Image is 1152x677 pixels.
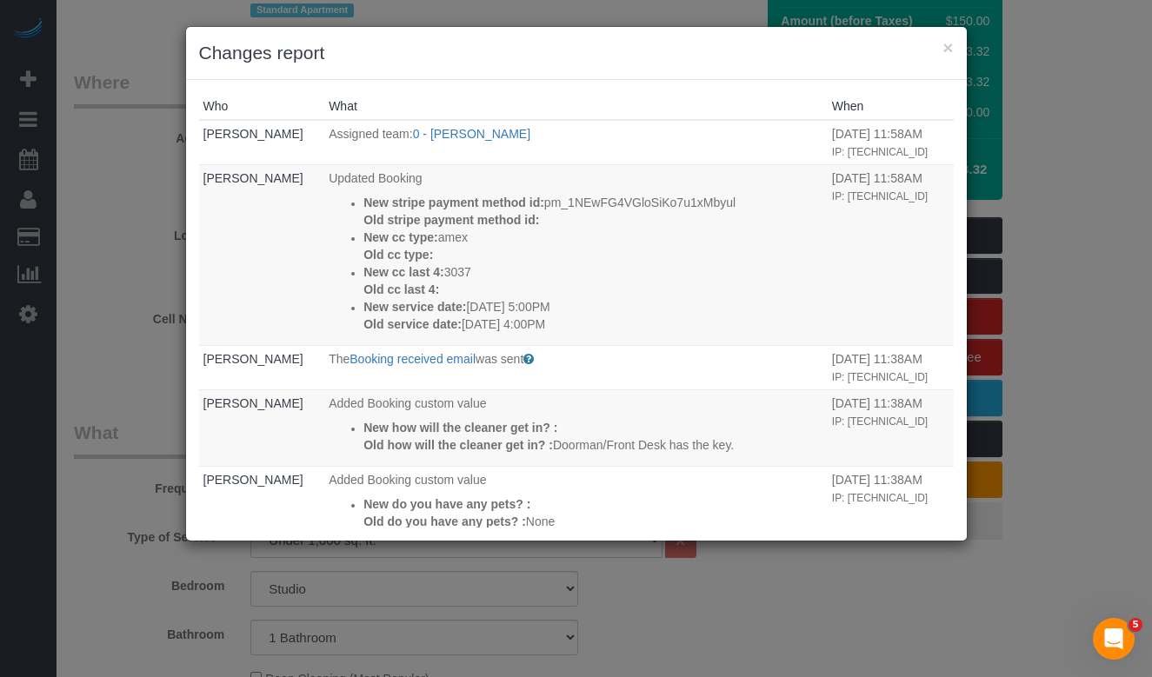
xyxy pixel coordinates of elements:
[199,164,325,345] td: Who
[363,196,544,209] strong: New stripe payment method id:
[324,466,828,542] td: What
[324,93,828,120] th: What
[329,352,350,366] span: The
[324,345,828,389] td: What
[828,345,954,389] td: When
[186,27,967,541] sui-modal: Changes report
[363,282,439,296] strong: Old cc last 4:
[363,497,530,511] strong: New do you have any pets? :
[363,230,438,244] strong: New cc type:
[363,229,823,246] p: amex
[828,466,954,542] td: When
[324,120,828,164] td: What
[329,396,486,410] span: Added Booking custom value
[832,146,928,158] small: IP: [TECHNICAL_ID]
[363,421,557,435] strong: New how will the cleaner get in? :
[832,190,928,202] small: IP: [TECHNICAL_ID]
[199,40,954,66] h3: Changes report
[476,352,523,366] span: was sent
[363,438,553,452] strong: Old how will the cleaner get in? :
[828,93,954,120] th: When
[363,513,823,530] p: None
[329,127,413,141] span: Assigned team:
[363,315,823,333] p: [DATE] 4:00PM
[203,352,303,366] a: [PERSON_NAME]
[199,120,325,164] td: Who
[203,473,303,487] a: [PERSON_NAME]
[363,298,823,315] p: [DATE] 5:00PM
[413,127,530,141] a: 0 - [PERSON_NAME]
[203,171,303,185] a: [PERSON_NAME]
[832,371,928,383] small: IP: [TECHNICAL_ID]
[1093,618,1135,660] iframe: Intercom live chat
[324,164,828,345] td: What
[203,127,303,141] a: [PERSON_NAME]
[199,389,325,466] td: Who
[828,389,954,466] td: When
[1129,618,1142,632] span: 5
[363,300,466,314] strong: New service date:
[832,492,928,504] small: IP: [TECHNICAL_ID]
[363,514,526,528] strong: Old do you have any pets? :
[350,352,476,366] a: Booking received email
[329,171,422,185] span: Updated Booking
[832,415,928,428] small: IP: [TECHNICAL_ID]
[199,93,325,120] th: Who
[363,194,823,211] p: pm_1NEwFG4VGloSiKo7u1xMbyul
[363,248,433,262] strong: Old cc type:
[199,345,325,389] td: Who
[203,396,303,410] a: [PERSON_NAME]
[199,466,325,542] td: Who
[363,265,444,279] strong: New cc last 4:
[363,213,539,227] strong: Old stripe payment method id:
[363,263,823,281] p: 3037
[363,317,462,331] strong: Old service date:
[363,436,823,454] p: Doorman/Front Desk has the key.
[828,120,954,164] td: When
[329,473,486,487] span: Added Booking custom value
[942,38,953,56] button: ×
[828,164,954,345] td: When
[324,389,828,466] td: What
